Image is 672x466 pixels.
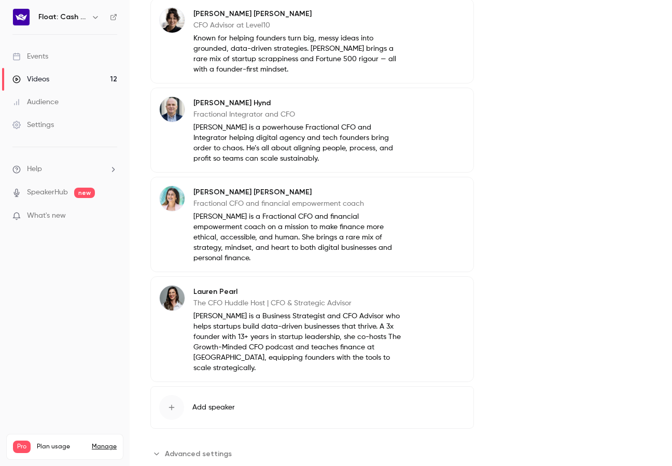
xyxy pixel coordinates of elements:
button: Advanced settings [150,445,238,462]
p: [PERSON_NAME] Hynd [193,98,407,108]
p: [PERSON_NAME] is a Business Strategist and CFO Advisor who helps startups build data-driven busin... [193,311,407,373]
h6: Float: Cash Flow Intelligence Series [38,12,87,22]
a: SpeakerHub [27,187,68,198]
p: [PERSON_NAME] [PERSON_NAME] [193,9,407,19]
p: Fractional CFO and financial empowerment coach [193,199,407,209]
div: Audience [12,97,59,107]
img: Nina Bernardin [160,8,185,33]
img: Lauren Pearl [160,286,185,310]
button: Add speaker [150,386,474,429]
img: Karen Stephen [160,186,185,211]
span: Plan usage [37,443,86,451]
span: Pro [13,441,31,453]
span: Advanced settings [165,448,232,459]
img: Float: Cash Flow Intelligence Series [13,9,30,25]
span: new [74,188,95,198]
img: Barry Hynd [160,97,185,122]
p: CFO Advisor at Level10 [193,20,407,31]
div: Events [12,51,48,62]
div: Lauren PearlLauren PearlThe CFO Huddle Host | CFO & Strategic Advisor[PERSON_NAME] is a Business ... [150,276,474,382]
p: Fractional Integrator and CFO [193,109,407,120]
li: help-dropdown-opener [12,164,117,175]
a: Manage [92,443,117,451]
div: Barry Hynd[PERSON_NAME] HyndFractional Integrator and CFO[PERSON_NAME] is a powerhouse Fractional... [150,88,474,173]
div: Settings [12,120,54,130]
p: [PERSON_NAME] is a powerhouse Fractional CFO and Integrator helping digital agency and tech found... [193,122,407,164]
p: [PERSON_NAME] [PERSON_NAME] [193,187,407,197]
p: [PERSON_NAME] is a Fractional CFO and financial empowerment coach on a mission to make finance mo... [193,211,407,263]
span: Help [27,164,42,175]
div: Videos [12,74,49,84]
p: Lauren Pearl [193,287,407,297]
div: Karen Stephen[PERSON_NAME] [PERSON_NAME]Fractional CFO and financial empowerment coach[PERSON_NAM... [150,177,474,272]
span: What's new [27,210,66,221]
p: Known for helping founders turn big, messy ideas into grounded, data-driven strategies. [PERSON_N... [193,33,407,75]
span: Add speaker [192,402,235,413]
section: Advanced settings [150,445,474,462]
p: The CFO Huddle Host | CFO & Strategic Advisor [193,298,407,308]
